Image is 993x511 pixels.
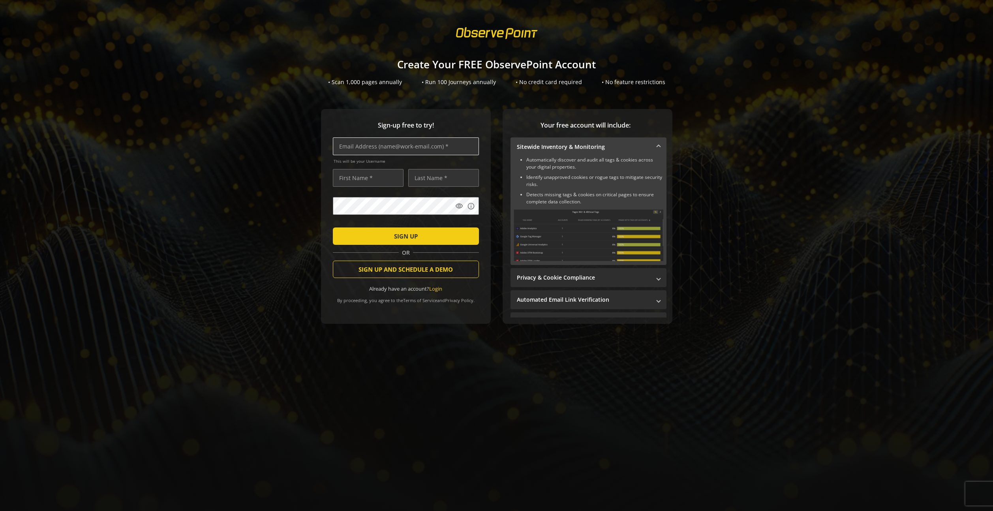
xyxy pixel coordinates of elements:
mat-expansion-panel-header: Privacy & Cookie Compliance [511,268,666,287]
mat-icon: visibility [455,202,463,210]
li: Identify unapproved cookies or rogue tags to mitigate security risks. [526,174,663,188]
a: Terms of Service [403,297,437,303]
mat-panel-title: Sitewide Inventory & Monitoring [517,143,651,151]
mat-panel-title: Automated Email Link Verification [517,296,651,304]
mat-expansion-panel-header: Sitewide Inventory & Monitoring [511,137,666,156]
div: Sitewide Inventory & Monitoring [511,156,666,265]
div: • Scan 1,000 pages annually [328,78,402,86]
input: First Name * [333,169,404,187]
img: Sitewide Inventory & Monitoring [514,209,663,261]
li: Detects missing tags & cookies on critical pages to ensure complete data collection. [526,191,663,205]
mat-panel-title: Privacy & Cookie Compliance [517,274,651,282]
a: Privacy Policy [445,297,473,303]
div: • No credit card required [516,78,582,86]
li: Automatically discover and audit all tags & cookies across your digital properties. [526,156,663,171]
input: Last Name * [408,169,479,187]
div: • Run 100 Journeys annually [422,78,496,86]
mat-icon: info [467,202,475,210]
button: SIGN UP [333,227,479,245]
div: • No feature restrictions [602,78,665,86]
div: Already have an account? [333,285,479,293]
mat-expansion-panel-header: Automated Email Link Verification [511,290,666,309]
input: Email Address (name@work-email.com) * [333,137,479,155]
button: SIGN UP AND SCHEDULE A DEMO [333,261,479,278]
span: This will be your Username [334,158,479,164]
span: SIGN UP AND SCHEDULE A DEMO [359,262,453,276]
span: Sign-up free to try! [333,121,479,130]
span: Your free account will include: [511,121,661,130]
mat-expansion-panel-header: Performance Monitoring with Web Vitals [511,312,666,331]
div: By proceeding, you agree to the and . [333,292,479,303]
a: Login [429,285,442,292]
span: OR [399,249,413,257]
span: SIGN UP [394,229,418,243]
